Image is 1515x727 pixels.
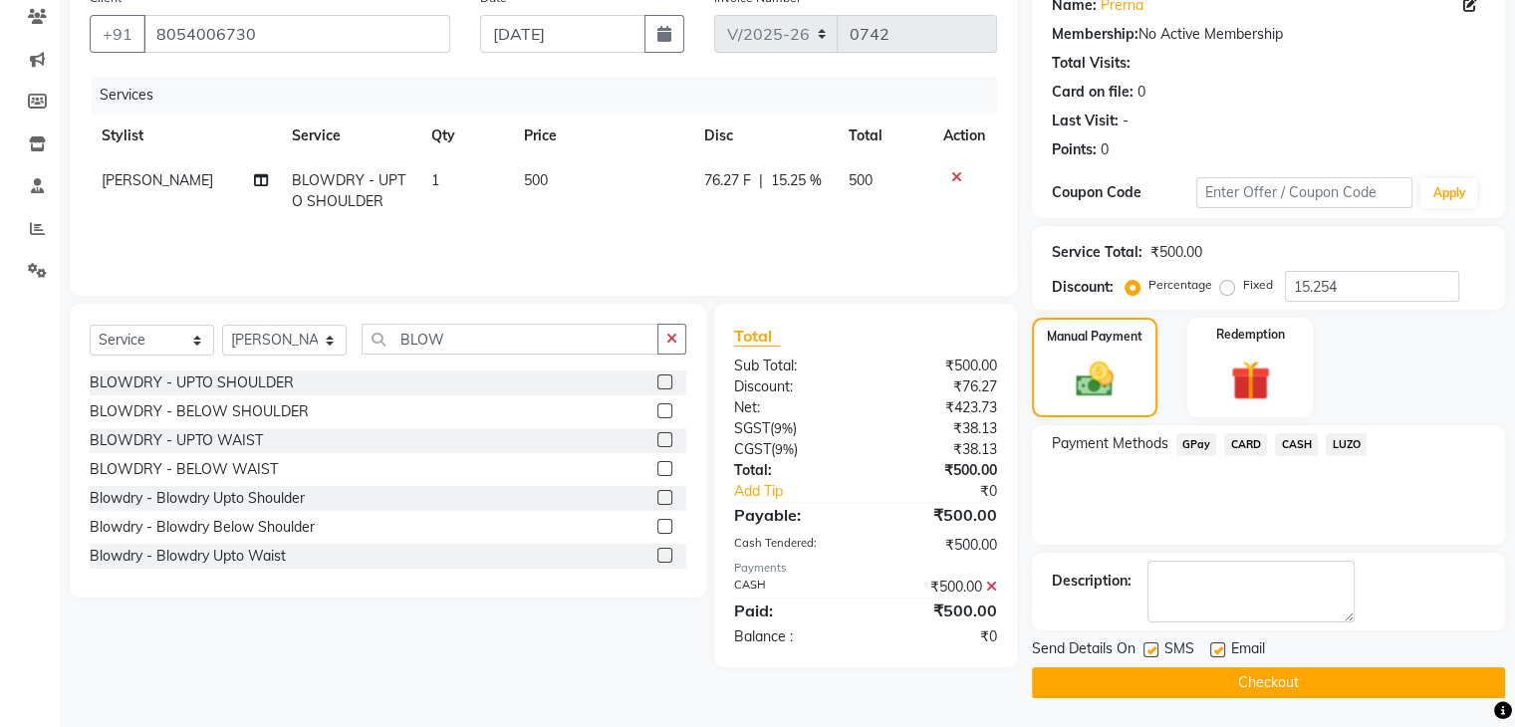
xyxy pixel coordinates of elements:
[1047,328,1142,346] label: Manual Payment
[1137,82,1145,103] div: 0
[719,626,866,647] div: Balance :
[1101,139,1109,160] div: 0
[524,171,548,189] span: 500
[90,517,315,538] div: Blowdry - Blowdry Below Shoulder
[1150,242,1202,263] div: ₹500.00
[866,460,1012,481] div: ₹500.00
[1032,638,1136,663] span: Send Details On
[1224,433,1267,456] span: CARD
[431,171,439,189] span: 1
[512,114,692,158] th: Price
[102,171,213,189] span: [PERSON_NAME]
[90,401,309,422] div: BLOWDRY - BELOW SHOULDER
[866,626,1012,647] div: ₹0
[1196,177,1413,208] input: Enter Offer / Coupon Code
[90,430,263,451] div: BLOWDRY - UPTO WAIST
[1326,433,1367,456] span: LUZO
[1216,326,1285,344] label: Redemption
[1243,276,1273,294] label: Fixed
[1032,667,1505,698] button: Checkout
[719,439,866,460] div: ( )
[419,114,512,158] th: Qty
[92,77,1012,114] div: Services
[866,599,1012,622] div: ₹500.00
[719,599,866,622] div: Paid:
[1218,356,1283,405] img: _gift.svg
[837,114,930,158] th: Total
[1148,276,1212,294] label: Percentage
[719,460,866,481] div: Total:
[866,418,1012,439] div: ₹38.13
[734,326,780,347] span: Total
[90,546,286,567] div: Blowdry - Blowdry Upto Waist
[1176,433,1217,456] span: GPay
[280,114,419,158] th: Service
[889,481,1011,502] div: ₹0
[90,372,294,393] div: BLOWDRY - UPTO SHOULDER
[1052,571,1132,592] div: Description:
[1231,638,1265,663] span: Email
[1052,111,1119,131] div: Last Visit:
[719,577,866,598] div: CASH
[775,441,794,457] span: 9%
[362,324,658,355] input: Search or Scan
[1052,24,1485,45] div: No Active Membership
[1064,358,1126,401] img: _cash.svg
[774,420,793,436] span: 9%
[866,439,1012,460] div: ₹38.13
[1052,24,1138,45] div: Membership:
[90,15,145,53] button: +91
[931,114,997,158] th: Action
[1052,53,1131,74] div: Total Visits:
[866,577,1012,598] div: ₹500.00
[1123,111,1129,131] div: -
[1164,638,1194,663] span: SMS
[1275,433,1318,456] span: CASH
[759,170,763,191] span: |
[719,376,866,397] div: Discount:
[866,397,1012,418] div: ₹423.73
[719,418,866,439] div: ( )
[692,114,837,158] th: Disc
[292,171,405,210] span: BLOWDRY - UPTO SHOULDER
[90,488,305,509] div: Blowdry - Blowdry Upto Shoulder
[866,376,1012,397] div: ₹76.27
[771,170,822,191] span: 15.25 %
[866,535,1012,556] div: ₹500.00
[719,535,866,556] div: Cash Tendered:
[866,503,1012,527] div: ₹500.00
[704,170,751,191] span: 76.27 F
[1052,277,1114,298] div: Discount:
[90,114,280,158] th: Stylist
[1420,178,1477,208] button: Apply
[143,15,450,53] input: Search by Name/Mobile/Email/Code
[719,503,866,527] div: Payable:
[1052,433,1168,454] span: Payment Methods
[1052,139,1097,160] div: Points:
[734,419,770,437] span: SGST
[90,459,278,480] div: BLOWDRY - BELOW WAIST
[734,560,997,577] div: Payments
[1052,242,1142,263] div: Service Total:
[719,356,866,376] div: Sub Total:
[1052,82,1134,103] div: Card on file:
[866,356,1012,376] div: ₹500.00
[849,171,873,189] span: 500
[719,397,866,418] div: Net:
[1052,182,1196,203] div: Coupon Code
[719,481,889,502] a: Add Tip
[734,440,771,458] span: CGST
